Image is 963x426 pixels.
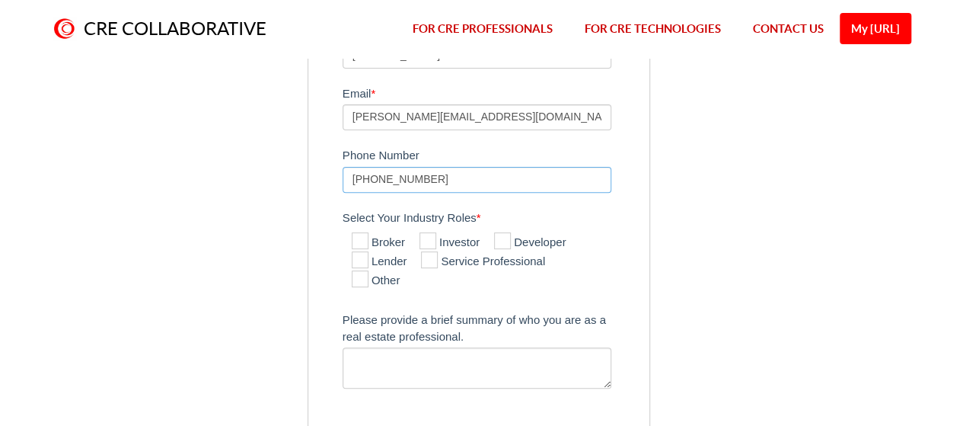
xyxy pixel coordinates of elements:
[343,306,642,348] label: Please provide a brief summary of who you are as a real estate professional.
[421,253,545,271] label: Service Professional
[343,204,642,229] label: Select Your Industry Roles
[343,80,642,104] label: Email
[352,272,400,290] label: Other
[840,13,911,44] a: My [URL]
[419,234,480,252] label: Investor
[494,234,566,252] label: Developer
[352,253,407,271] label: Lender
[352,234,405,252] label: Broker
[343,142,642,166] label: Phone Number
